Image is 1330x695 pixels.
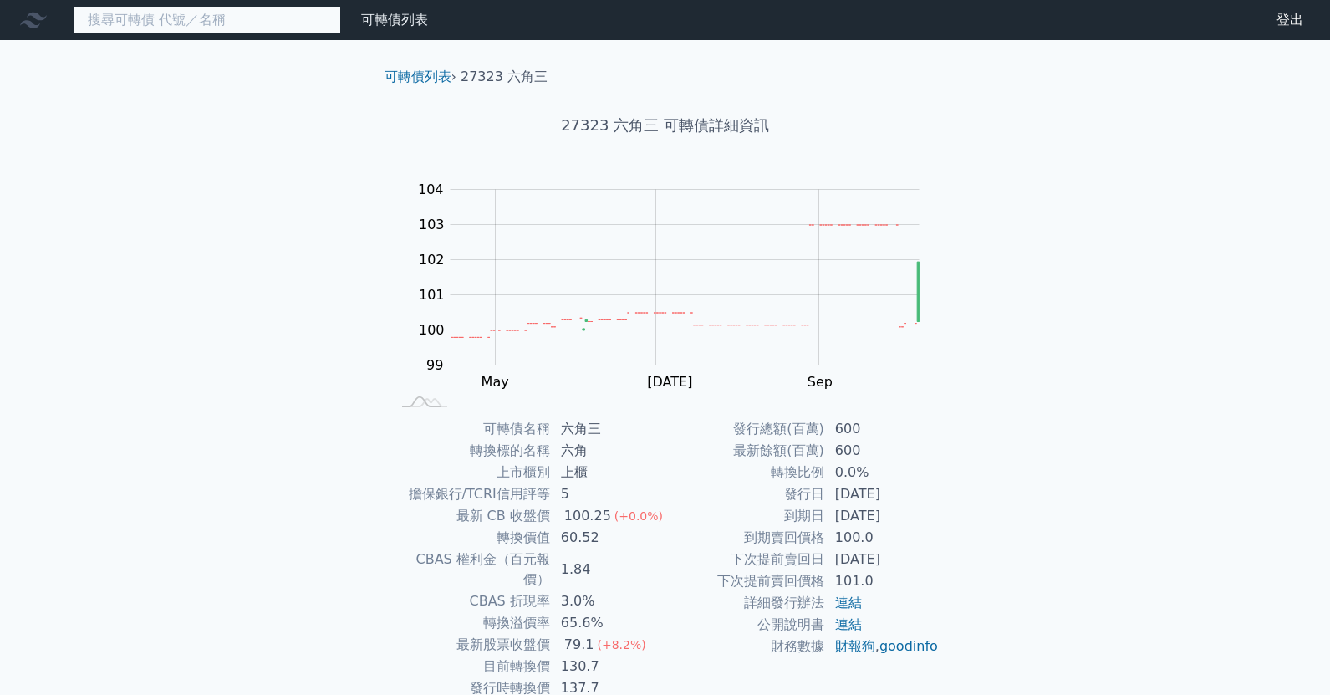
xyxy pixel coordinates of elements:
[551,418,665,440] td: 六角三
[665,636,825,657] td: 財務數據
[551,483,665,505] td: 5
[419,252,445,268] tspan: 102
[551,527,665,549] td: 60.52
[385,69,451,84] a: 可轉債列表
[665,614,825,636] td: 公開說明書
[410,181,945,390] g: Chart
[825,527,940,549] td: 100.0
[391,590,551,612] td: CBAS 折現率
[391,418,551,440] td: 可轉債名稱
[419,287,445,303] tspan: 101
[825,636,940,657] td: ,
[482,374,509,390] tspan: May
[551,549,665,590] td: 1.84
[451,225,919,337] g: Series
[391,505,551,527] td: 最新 CB 收盤價
[391,656,551,677] td: 目前轉換價
[391,440,551,462] td: 轉換標的名稱
[835,616,862,632] a: 連結
[391,462,551,483] td: 上市櫃別
[551,590,665,612] td: 3.0%
[665,440,825,462] td: 最新餘額(百萬)
[391,483,551,505] td: 擔保銀行/TCRI信用評等
[391,634,551,656] td: 最新股票收盤價
[665,483,825,505] td: 發行日
[665,549,825,570] td: 下次提前賣回日
[825,505,940,527] td: [DATE]
[391,612,551,634] td: 轉換溢價率
[665,570,825,592] td: 下次提前賣回價格
[665,527,825,549] td: 到期賣回價格
[418,181,444,197] tspan: 104
[371,114,960,137] h1: 27323 六角三 可轉債詳細資訊
[614,509,663,523] span: (+0.0%)
[597,638,645,652] span: (+8.2%)
[808,374,833,390] tspan: Sep
[461,67,548,87] li: 27323 六角三
[361,12,428,28] a: 可轉債列表
[879,638,938,654] a: goodinfo
[647,374,692,390] tspan: [DATE]
[419,322,445,338] tspan: 100
[835,595,862,611] a: 連結
[74,6,341,34] input: 搜尋可轉債 代號／名稱
[825,570,940,592] td: 101.0
[835,638,875,654] a: 財報狗
[665,462,825,483] td: 轉換比例
[551,462,665,483] td: 上櫃
[1263,7,1317,33] a: 登出
[426,357,443,373] tspan: 99
[385,67,456,87] li: ›
[825,462,940,483] td: 0.0%
[551,612,665,634] td: 65.6%
[551,656,665,677] td: 130.7
[825,483,940,505] td: [DATE]
[561,506,614,526] div: 100.25
[551,440,665,462] td: 六角
[665,418,825,440] td: 發行總額(百萬)
[825,440,940,462] td: 600
[419,217,445,233] tspan: 103
[391,527,551,549] td: 轉換價值
[665,505,825,527] td: 到期日
[825,418,940,440] td: 600
[825,549,940,570] td: [DATE]
[561,635,598,655] div: 79.1
[665,592,825,614] td: 詳細發行辦法
[391,549,551,590] td: CBAS 權利金（百元報價）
